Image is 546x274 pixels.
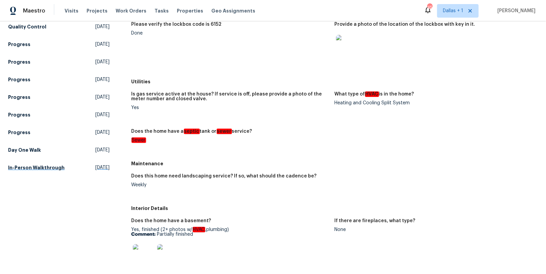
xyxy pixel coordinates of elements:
h5: Does the home have a basement? [132,218,211,223]
a: Progress[DATE] [8,91,110,103]
b: Comment: [132,232,156,237]
em: sewer [217,129,232,134]
h5: Maintenance [132,160,538,167]
h5: Does this home need landscaping service? If so, what should the cadence be? [132,174,317,178]
em: Sewer [132,138,146,143]
h5: Quality Control [8,23,46,30]
span: [DATE] [96,147,110,153]
span: [DATE] [96,164,110,171]
span: [PERSON_NAME] [495,7,536,14]
em: HVAC [365,91,379,97]
a: Progress[DATE] [8,56,110,68]
h5: Interior Details [132,205,538,212]
a: Progress[DATE] [8,38,110,50]
h5: Progress [8,76,30,83]
a: In-Person Walkthrough[DATE] [8,162,110,174]
span: [DATE] [96,41,110,48]
h5: Progress [8,111,30,118]
div: Weekly [132,183,329,187]
a: Quality Control[DATE] [8,21,110,33]
h5: If there are fireplaces, what type? [335,218,416,223]
span: Properties [177,7,203,14]
span: [DATE] [96,59,110,65]
span: [DATE] [96,23,110,30]
p: Partially finished [132,232,329,237]
div: None [335,227,532,232]
a: Progress[DATE] [8,109,110,121]
a: Progress[DATE] [8,73,110,86]
h5: Is gas service active at the house? If service is off, please provide a photo of the meter number... [132,92,329,101]
em: septic [184,129,200,134]
span: Tasks [155,8,169,13]
span: Dallas + 1 [443,7,463,14]
h5: Progress [8,129,30,136]
h5: Progress [8,41,30,48]
span: Visits [65,7,78,14]
span: Geo Assignments [211,7,255,14]
span: [DATE] [96,129,110,136]
span: [DATE] [96,76,110,83]
span: Projects [87,7,108,14]
a: Progress[DATE] [8,126,110,139]
div: Yes, finished (2+ photos w/ ,plumbing) [132,227,329,270]
span: [DATE] [96,111,110,118]
span: [DATE] [96,94,110,101]
a: Day One Walk[DATE] [8,144,110,156]
h5: Progress [8,94,30,101]
div: Done [132,31,329,36]
h5: Day One Walk [8,147,41,153]
span: Work Orders [116,7,146,14]
h5: Provide a photo of the location of the lockbox with key in it. [335,22,475,27]
h5: In-Person Walkthrough [8,164,65,171]
h5: Progress [8,59,30,65]
h5: Utilities [132,78,538,85]
em: HVAC [193,227,205,232]
span: Maestro [23,7,45,14]
h5: Does the home have a tank or service? [132,129,252,134]
div: Heating and Cooling Split System [335,101,532,105]
h5: What type of is in the home? [335,92,414,97]
h5: Please verify the lockbox code is 6152 [132,22,222,27]
div: Yes [132,105,329,110]
div: 45 [427,4,432,11]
